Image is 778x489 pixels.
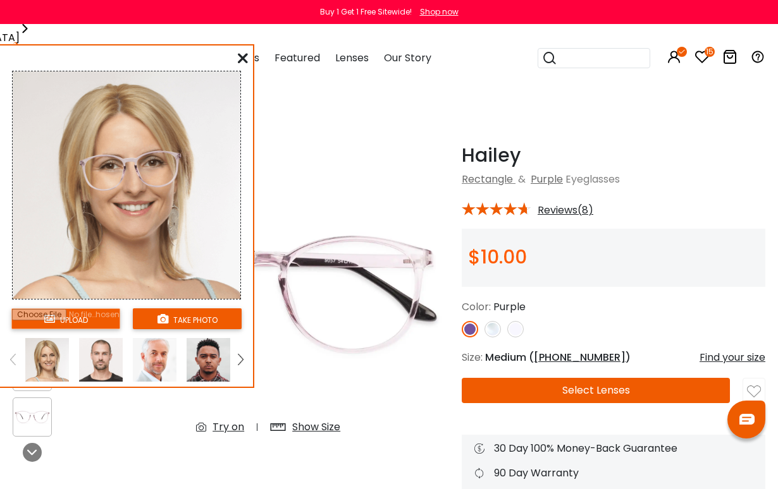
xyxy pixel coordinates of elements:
[213,420,244,435] div: Try on
[187,338,230,382] img: tryonModel2.png
[474,466,753,481] div: 90 Day Warranty
[462,350,483,365] span: Size:
[414,6,459,17] a: Shop now
[485,350,631,365] span: Medium ( )
[275,51,320,65] span: Featured
[468,243,527,270] span: $10.00
[73,138,189,202] img: original.png
[384,51,431,65] span: Our Story
[133,308,242,329] button: take photo
[420,6,459,18] div: Shop now
[700,350,765,365] div: Find your size
[531,172,563,186] a: Purple
[10,354,15,365] img: left.png
[11,308,120,329] button: upload
[565,172,620,186] span: Eyeglasses
[474,441,753,456] div: 30 Day 100% Money-Back Guarantee
[292,420,340,435] div: Show Size
[462,299,491,314] span: Color:
[133,338,176,382] img: tryonModel8.png
[79,338,123,382] img: tryonModel5.png
[13,71,240,299] img: tryonModel7.png
[534,350,626,365] span: [PHONE_NUMBER]
[335,51,369,65] span: Lenses
[238,354,243,365] img: right.png
[747,385,761,399] img: like
[25,338,69,382] img: tryonModel7.png
[462,378,730,403] button: Select Lenses
[462,144,765,167] h1: Hailey
[493,299,526,314] span: Purple
[320,6,412,18] div: Buy 1 Get 1 Free Sitewide!
[538,205,593,216] span: Reviews(8)
[516,172,528,186] span: &
[87,144,449,445] img: Hailey Purple TR Eyeglasses , UniversalBridgeFit Frames from ABBE Glasses
[739,414,755,425] img: chat
[695,52,710,66] a: 15
[13,42,116,74] img: abbeglasses.com
[462,172,513,186] a: Rectangle
[13,407,51,426] img: Hailey Purple TR Eyeglasses , UniversalBridgeFit Frames from ABBE Glasses
[705,47,715,57] i: 15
